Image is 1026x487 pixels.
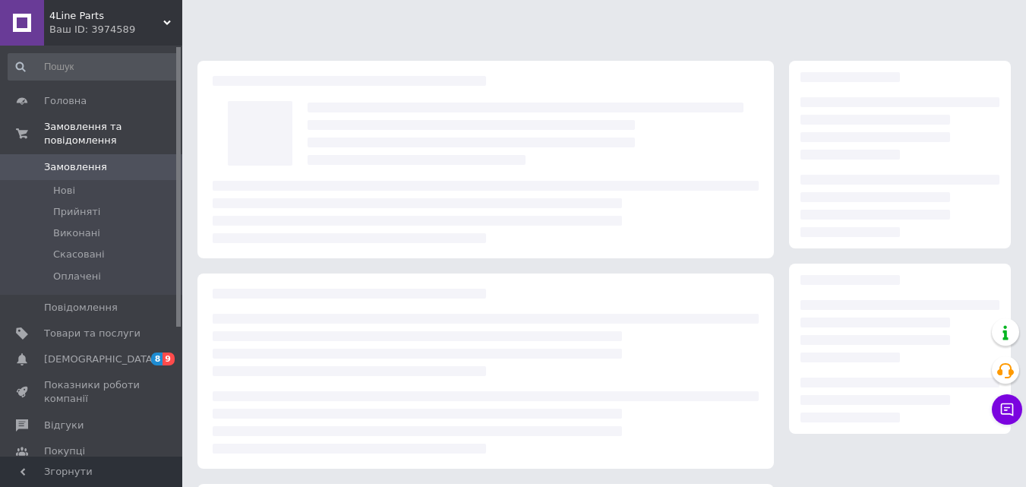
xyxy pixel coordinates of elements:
span: Виконані [53,226,100,240]
span: Покупці [44,444,85,458]
span: Прийняті [53,205,100,219]
span: Показники роботи компанії [44,378,140,406]
span: Повідомлення [44,301,118,315]
span: 4Line Parts [49,9,163,23]
span: Товари та послуги [44,327,140,340]
span: 9 [163,353,175,365]
span: Головна [44,94,87,108]
span: Оплачені [53,270,101,283]
span: Замовлення [44,160,107,174]
span: Скасовані [53,248,105,261]
button: Чат з покупцем [992,394,1022,425]
span: [DEMOGRAPHIC_DATA] [44,353,156,366]
span: Нові [53,184,75,198]
input: Пошук [8,53,179,81]
div: Ваш ID: 3974589 [49,23,182,36]
span: Замовлення та повідомлення [44,120,182,147]
span: Відгуки [44,419,84,432]
span: 8 [151,353,163,365]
